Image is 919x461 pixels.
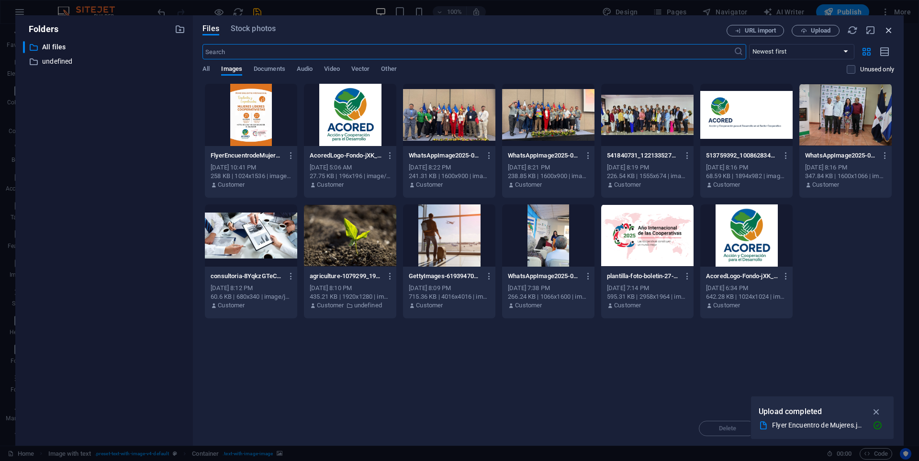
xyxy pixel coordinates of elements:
p: WhatsAppImage2025-09-13at12.21.26PM-qmYF3XKU0EJxNaFheGHC1g.jpeg [409,151,481,160]
div: 68.59 KB | 1894x982 | image/jpeg [706,172,787,180]
span: Audio [297,63,313,77]
div: [DATE] 5:06 AM [310,163,391,172]
span: Upload [811,28,830,34]
div: [DATE] 8:10 PM [310,284,391,292]
p: GettyImages-619394704-BK2fzDNQBJyJbgZQJ2zLrA.jpg [409,272,481,281]
p: 513759392_10086283421460618_5401575052097051062_n-DC9M5dNB0unpRyP-ULUKJw.jpg [706,151,778,160]
p: undefined [354,301,382,310]
div: [DATE] 8:16 PM [706,163,787,172]
div: [DATE] 7:14 PM [607,284,688,292]
div: By: Customer | Folder: undefined [310,301,391,310]
div: [DATE] 7:38 PM [508,284,589,292]
span: Stock photos [231,23,276,34]
p: WhatsAppImage2025-09-13at12.21.26PM1-WI1UDartbQIpQs0ZDxbXAw.jpeg [508,151,580,160]
div: 241.31 KB | 1600x900 | image/jpeg [409,172,490,180]
p: consultoria-8YqkzGTeC3m2iICgt9efOg.jpg [211,272,282,281]
span: Documents [254,63,285,77]
p: Folders [23,23,58,35]
div: undefined [23,56,185,67]
p: Customer [317,180,344,189]
p: Customer [416,180,443,189]
p: Customer [713,301,740,310]
p: AcoredLogo-Fondo-jXK_dP3nxBD6OuqMXjuglg.png [706,272,778,281]
p: undefined [42,56,168,67]
div: [DATE] 8:21 PM [508,163,589,172]
div: [DATE] 6:34 PM [706,284,787,292]
div: Flyer Encuentro de Mujeres.jpeg [772,420,865,431]
span: Video [324,63,339,77]
p: AcoredLogo-Fondo-jXK_dP3nxBD6OuqMXjuglg-fnfbP-0WJwEijdAvHRkrZg.png [310,151,381,160]
div: [DATE] 8:12 PM [211,284,291,292]
div: 258 KB | 1024x1536 | image/jpeg [211,172,291,180]
p: Upload completed [759,405,822,418]
p: Customer [416,301,443,310]
i: Create new folder [175,24,185,34]
span: URL import [745,28,776,34]
div: 266.24 KB | 1066x1600 | image/jpeg [508,292,589,301]
p: Customer [218,180,245,189]
div: [DATE] 8:22 PM [409,163,490,172]
i: Reload [847,25,858,35]
p: WhatsAppImage2025-09-13at11.37.05AM-VGWPEbukpU3z-rooBJ_FKA.jpeg [805,151,877,160]
div: [DATE] 10:41 PM [211,163,291,172]
div: 238.85 KB | 1600x900 | image/jpeg [508,172,589,180]
div: 435.21 KB | 1920x1280 | image/jpeg [310,292,391,301]
p: FlyerEncuentrodeMujeres-_t_eOazD0OnMuX9RR7L_gA.jpeg [211,151,282,160]
p: Customer [812,180,839,189]
p: Customer [614,180,641,189]
p: WhatsAppImage2025-09-13at11.37.03AM-6i_-bUWj6tjRf3EbBm3D-A.jpeg [508,272,580,281]
div: 642.28 KB | 1024x1024 | image/png [706,292,787,301]
span: Vector [351,63,370,77]
i: Minimize [865,25,876,35]
i: Close [884,25,894,35]
input: Search [202,44,733,59]
div: [DATE] 8:16 PM [805,163,886,172]
p: Customer [317,301,344,310]
div: 715.36 KB | 4016x4016 | image/jpeg [409,292,490,301]
div: 347.84 KB | 1600x1066 | image/jpeg [805,172,886,180]
div: 27.75 KB | 196x196 | image/png [310,172,391,180]
span: Other [381,63,396,77]
p: agriculture-1079299_1920-4U7WPM2TX2ViD6YsN7EKhA.jpg [310,272,381,281]
p: 541840731_122133527228899664_364921995123751124_n-ocYn9SIbqnYhXnr-_WQfYg.jpg [607,151,679,160]
span: Images [221,63,242,77]
div: 595.31 KB | 2958x1964 | image/png [607,292,688,301]
p: Customer [713,180,740,189]
p: Customer [515,301,542,310]
p: All files [42,42,168,53]
span: All [202,63,210,77]
p: Displays only files that are not in use on the website. Files added during this session can still... [860,65,894,74]
p: Customer [218,301,245,310]
p: Customer [614,301,641,310]
div: 226.54 KB | 1555x674 | image/jpeg [607,172,688,180]
div: [DATE] 8:19 PM [607,163,688,172]
button: Upload [792,25,840,36]
div: ​ [23,41,25,53]
div: 60.6 KB | 680x340 | image/jpeg [211,292,291,301]
div: [DATE] 8:09 PM [409,284,490,292]
p: Customer [515,180,542,189]
button: URL import [727,25,784,36]
p: plantilla-foto-boletin-27-slUbWrJi2DebtXp3wxwfsQ.png [607,272,679,281]
span: Files [202,23,219,34]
